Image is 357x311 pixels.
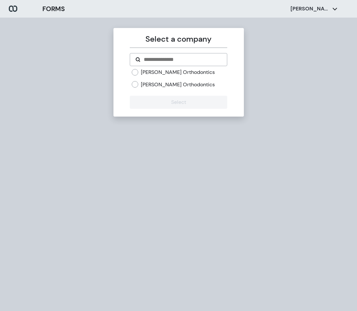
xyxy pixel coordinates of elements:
button: Select [130,96,227,109]
input: Search [143,56,222,64]
h3: FORMS [42,4,65,14]
p: [PERSON_NAME] [290,5,330,12]
p: Select a company [130,33,227,45]
label: [PERSON_NAME] Orthodontics [141,81,215,88]
label: [PERSON_NAME] Orthodontics [141,69,215,76]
